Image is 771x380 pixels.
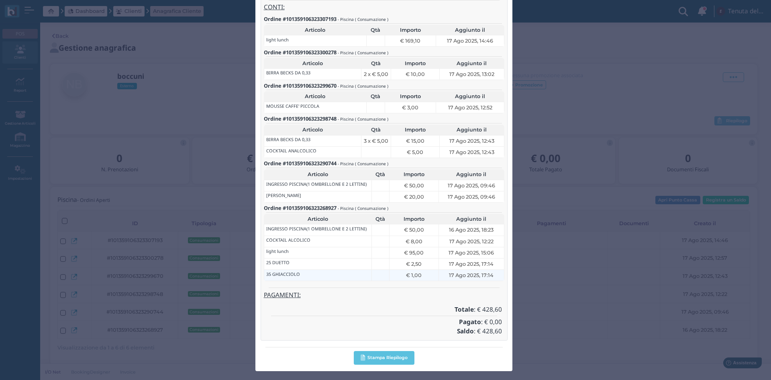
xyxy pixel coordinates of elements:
[448,104,492,111] span: 17 Ago 2025, 12:52
[402,104,418,111] span: € 3,00
[354,351,414,364] button: Stampa Riepilogo
[436,91,504,102] th: Aggiunto il
[266,226,367,231] h6: INGRESSO PISCINA(1 OMBRELLONE E 2 LETTINI)
[266,70,310,75] h6: BIRRA BECKS DA 0,33
[449,148,494,156] span: 17 Ago 2025, 12:43
[264,15,337,23] b: Ordine #101359106323307193
[366,91,385,102] th: Qtà
[266,306,502,313] h4: : € 428,60
[338,116,354,122] small: - Piscina
[266,104,319,109] h6: MOUSSE CAFFE' PICCOLA
[338,205,354,211] small: - Piscina
[391,125,439,135] th: Importo
[406,271,422,279] span: € 1,00
[355,83,388,89] small: ( Consumazione )
[266,238,310,242] h6: COCKTAIL ALCOLICO
[338,50,354,55] small: - Piscina
[361,125,391,135] th: Qtà
[264,204,337,212] b: Ordine #101359106323268927
[406,70,425,78] span: € 10,00
[385,91,436,102] th: Importo
[449,260,494,268] span: 17 Ago 2025, 17:14
[449,249,494,257] span: 17 Ago 2025, 15:06
[449,226,494,234] span: 16 Ago 2025, 18:23
[266,260,290,265] h6: 25 DUETTO
[459,318,481,326] b: Pagato
[266,249,289,254] h6: light lunch
[449,70,494,78] span: 17 Ago 2025, 13:02
[264,91,366,102] th: Articolo
[400,37,420,45] span: € 169,10
[439,169,504,180] th: Aggiunto il
[266,148,316,153] h6: COCKTAIL ANALCOLICO
[264,3,285,11] u: CONTI:
[266,37,289,42] h6: light lunch
[266,272,300,277] h6: 35 GHIACCIOLO
[389,214,439,224] th: Importo
[404,193,424,201] span: € 20,00
[355,161,388,166] small: ( Consumazione )
[406,137,424,145] span: € 15,00
[264,169,371,180] th: Articolo
[447,37,493,45] span: 17 Ago 2025, 14:46
[389,169,439,180] th: Importo
[355,16,388,22] small: ( Consumazione )
[355,50,388,55] small: ( Consumazione )
[355,205,388,211] small: ( Consumazione )
[266,328,502,335] h4: : € 428,60
[371,214,389,224] th: Qtà
[264,160,337,167] b: Ordine #101359106323290744
[338,83,354,89] small: - Piscina
[404,249,424,257] span: € 95,00
[406,238,422,245] span: € 8,00
[264,49,337,56] b: Ordine #101359106323300278
[449,238,494,245] span: 17 Ago 2025, 12:22
[406,260,422,268] span: € 2,50
[266,319,502,326] h4: : € 0,00
[391,58,439,68] th: Importo
[449,271,494,279] span: 17 Ago 2025, 17:14
[366,25,385,35] th: Qtà
[266,182,367,187] h6: INGRESSO PISCINA(1 OMBRELLONE E 2 LETTINI)
[364,70,388,78] span: 2 x € 5,00
[361,58,391,68] th: Qtà
[439,214,504,224] th: Aggiunto il
[404,182,424,189] span: € 50,00
[439,125,504,135] th: Aggiunto il
[264,115,337,122] b: Ordine #101359106323298748
[457,327,474,335] b: Saldo
[264,214,371,224] th: Articolo
[338,16,354,22] small: - Piscina
[264,58,361,68] th: Articolo
[266,193,301,198] h6: [PERSON_NAME]
[338,161,354,166] small: - Piscina
[355,116,388,122] small: ( Consumazione )
[264,82,337,89] b: Ordine #101359106323299670
[407,148,423,156] span: € 5,00
[385,25,436,35] th: Importo
[266,137,310,142] h6: BIRRA BECKS DA 0,33
[448,193,495,201] span: 17 Ago 2025, 09:46
[404,226,424,234] span: € 50,00
[264,25,366,35] th: Articolo
[371,169,389,180] th: Qtà
[436,25,504,35] th: Aggiunto il
[24,6,53,12] span: Assistenza
[264,291,301,299] u: PAGAMENTI:
[439,58,504,68] th: Aggiunto il
[448,182,495,189] span: 17 Ago 2025, 09:46
[364,137,388,145] span: 3 x € 5,00
[455,305,474,314] b: Totale
[264,125,361,135] th: Articolo
[449,137,494,145] span: 17 Ago 2025, 12:43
